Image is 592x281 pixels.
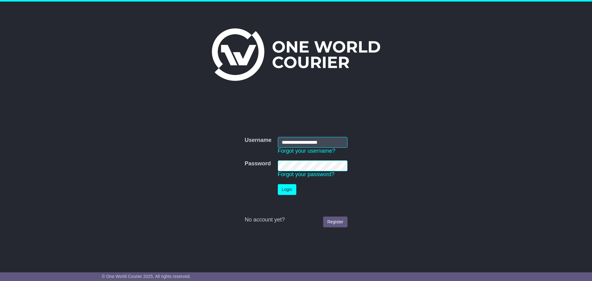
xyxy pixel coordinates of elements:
img: One World [212,28,380,81]
div: No account yet? [245,217,347,223]
label: Password [245,160,271,167]
a: Forgot your username? [278,148,335,154]
a: Register [323,217,347,227]
span: © One World Courier 2025. All rights reserved. [102,274,191,279]
label: Username [245,137,271,144]
a: Forgot your password? [278,171,335,177]
button: Login [278,184,296,195]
